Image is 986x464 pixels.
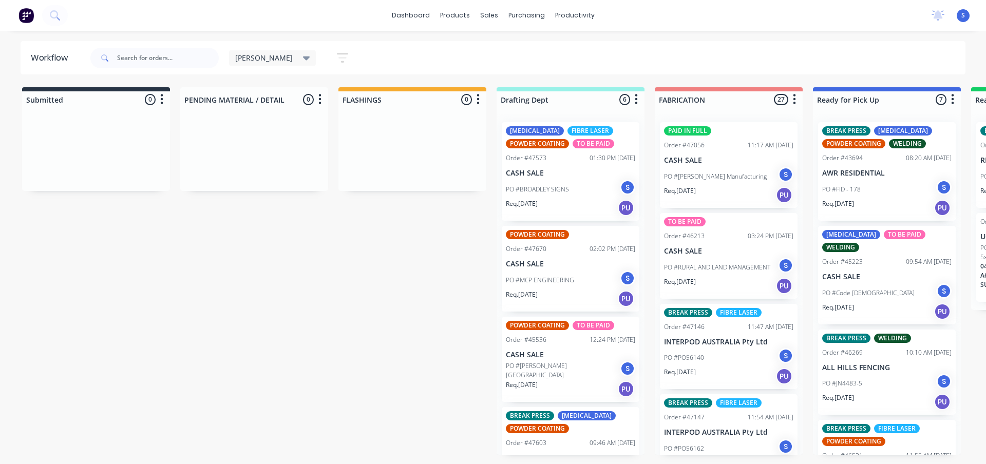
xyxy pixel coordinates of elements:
div: POWDER COATING [506,424,569,433]
div: sales [475,8,503,23]
p: Req. [DATE] [664,368,696,377]
div: S [778,439,793,454]
p: Req. [DATE] [664,277,696,286]
div: BREAK PRESSFIBRE LASEROrder #4714611:47 AM [DATE]INTERPOD AUSTRALIA Pty LtdPO #PO56140SReq.[DATE]PU [660,304,798,390]
div: POWDER COATING [822,437,885,446]
div: Order #43694 [822,153,863,163]
span: [PERSON_NAME] [235,52,293,63]
div: S [620,361,635,376]
p: PO #PO56162 [664,444,704,453]
div: POWDER COATING [506,230,569,239]
p: PO #[PERSON_NAME][GEOGRAPHIC_DATA] [506,361,620,380]
div: 10:10 AM [DATE] [906,348,952,357]
div: Order #46531 [822,451,863,460]
div: POWDER COATING [822,139,885,148]
div: WELDING [822,243,859,252]
div: TO BE PAID [664,217,706,226]
div: POWDER COATINGOrder #4767002:02 PM [DATE]CASH SALEPO #MCP ENGINEERINGSReq.[DATE]PU [502,226,639,312]
p: CASH SALE [506,260,635,268]
p: PO #PO56140 [664,353,704,362]
div: BREAK PRESS [822,126,870,136]
div: Workflow [31,52,73,64]
p: Req. [DATE] [822,303,854,312]
p: Req. [DATE] [506,290,538,299]
div: FIBRE LASER [874,424,920,433]
div: POWDER COATING [506,139,569,148]
div: Order #46269 [822,348,863,357]
p: ALL HILLS FENCING [822,363,952,372]
div: TO BE PAIDOrder #4621303:24 PM [DATE]CASH SALEPO #RURAL AND LAND MANAGEMENTSReq.[DATE]PU [660,213,798,299]
div: S [936,283,952,299]
div: PU [934,394,951,410]
div: TO BE PAID [573,139,614,148]
div: 11:47 AM [DATE] [748,322,793,332]
div: WELDING [874,334,911,343]
div: POWDER COATINGTO BE PAIDOrder #4553612:24 PM [DATE]CASH SALEPO #[PERSON_NAME][GEOGRAPHIC_DATA]SRe... [502,317,639,402]
div: FIBRE LASER [716,308,762,317]
p: PO #JN4483-5 [822,379,862,388]
div: 08:20 AM [DATE] [906,153,952,163]
div: BREAK PRESS [664,308,712,317]
div: FIBRE LASER [716,398,762,408]
div: PU [776,278,792,294]
div: [MEDICAL_DATA] [506,126,564,136]
div: Order #47146 [664,322,705,332]
div: BREAK PRESS [664,398,712,408]
p: AWR RESIDENTIAL [822,169,952,178]
p: PO #Code [DEMOGRAPHIC_DATA] [822,288,915,298]
div: 11:17 AM [DATE] [748,141,793,150]
div: S [936,180,952,195]
div: Order #47147 [664,413,705,422]
div: S [936,374,952,389]
div: products [435,8,475,23]
div: 11:55 AM [DATE] [906,451,952,460]
div: PU [618,200,634,216]
div: BREAK PRESS [822,334,870,343]
p: Req. [DATE] [822,393,854,402]
p: CASH SALE [506,169,635,178]
div: Order #45223 [822,257,863,266]
div: PU [934,303,951,320]
div: S [778,348,793,363]
div: Order #47603 [506,438,546,448]
div: S [778,258,793,273]
p: PO #[PERSON_NAME] Manufacturing [664,172,767,181]
div: Order #47573 [506,153,546,163]
div: BREAK PRESS [506,411,554,420]
p: CASH SALE [664,156,793,165]
div: TO BE PAID [884,230,925,239]
p: PO #MCP ENGINEERING [506,276,574,285]
div: [MEDICAL_DATA] [822,230,880,239]
div: PAID IN FULL [664,126,711,136]
div: 09:54 AM [DATE] [906,257,952,266]
div: 11:54 AM [DATE] [748,413,793,422]
div: Order #47056 [664,141,705,150]
p: INTERPOD AUSTRALIA Pty Ltd [664,428,793,437]
div: [MEDICAL_DATA] [874,126,932,136]
div: BREAK PRESS[MEDICAL_DATA]POWDER COATINGWELDINGOrder #4369408:20 AM [DATE]AWR RESIDENTIALPO #FID -... [818,122,956,221]
p: CASH SALE [664,247,793,256]
p: INTERPOD AUSTRALIA Pty Ltd [664,338,793,346]
div: 03:24 PM [DATE] [748,231,793,241]
span: S [961,11,965,20]
div: PAID IN FULLOrder #4705611:17 AM [DATE]CASH SALEPO #[PERSON_NAME] ManufacturingSReq.[DATE]PU [660,122,798,208]
div: PU [934,200,951,216]
a: dashboard [387,8,435,23]
div: POWDER COATING [506,321,569,330]
div: [MEDICAL_DATA]FIBRE LASERPOWDER COATINGTO BE PAIDOrder #4757301:30 PM [DATE]CASH SALEPO #BROADLEY... [502,122,639,221]
p: Req. [DATE] [822,199,854,208]
p: PO #FID - 178 [822,185,861,194]
div: productivity [550,8,600,23]
p: CASH SALE [506,351,635,359]
div: [MEDICAL_DATA]TO BE PAIDWELDINGOrder #4522309:54 AM [DATE]CASH SALEPO #Code [DEMOGRAPHIC_DATA]SRe... [818,226,956,324]
div: 09:46 AM [DATE] [590,438,635,448]
div: S [620,180,635,195]
div: S [778,167,793,182]
div: TO BE PAID [573,321,614,330]
div: purchasing [503,8,550,23]
div: PU [618,291,634,307]
p: CASH SALE [822,273,952,281]
img: Factory [18,8,34,23]
div: Order #47670 [506,244,546,254]
p: Req. [DATE] [664,186,696,196]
